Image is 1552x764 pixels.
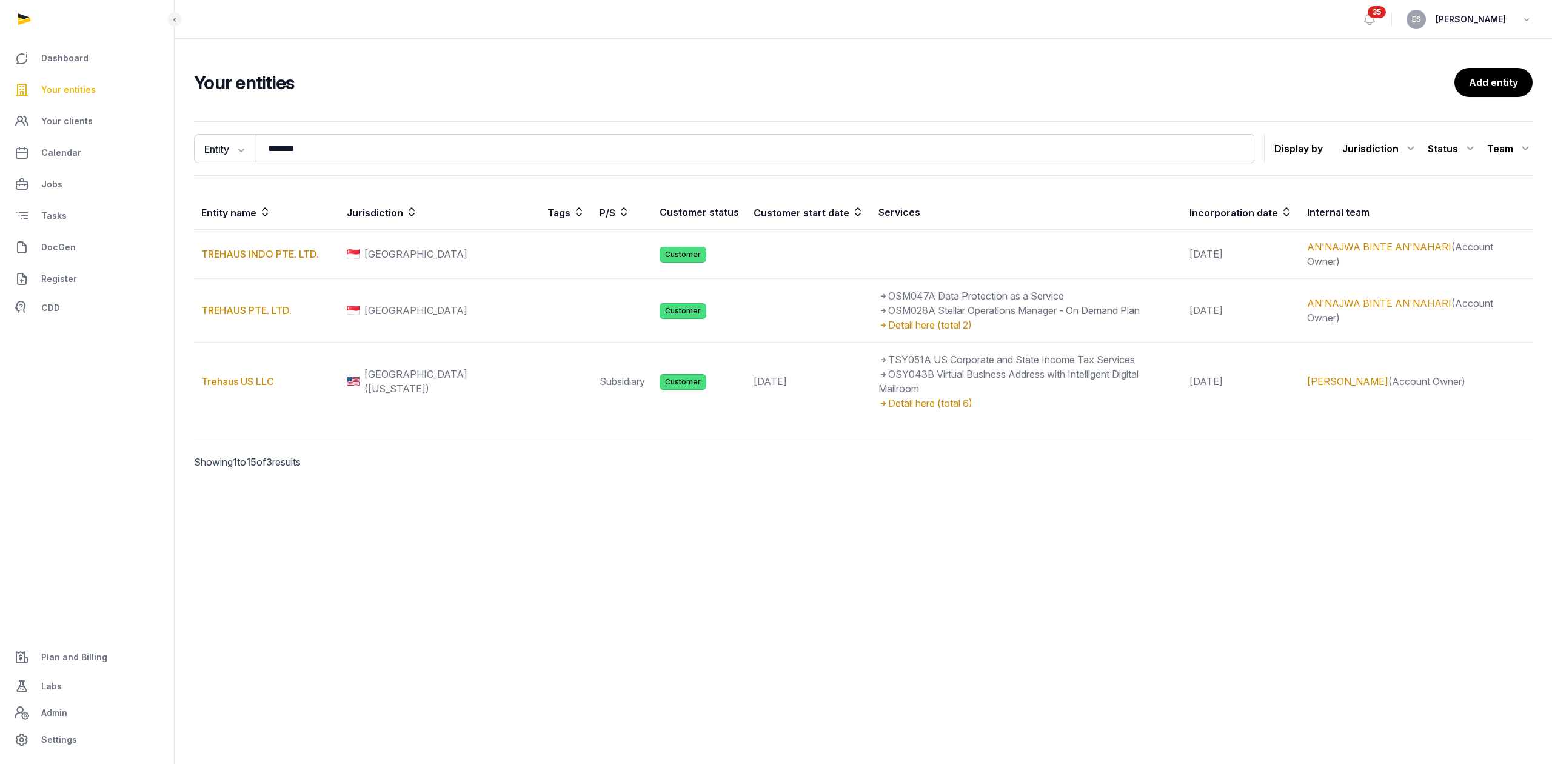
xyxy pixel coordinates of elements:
[364,303,467,318] span: [GEOGRAPHIC_DATA]
[660,303,706,319] span: Customer
[266,456,272,468] span: 3
[41,272,77,286] span: Register
[1428,139,1477,158] div: Status
[339,195,540,230] th: Jurisdiction
[1307,296,1525,325] div: (Account Owner)
[10,296,164,320] a: CDD
[246,456,256,468] span: 15
[201,375,274,387] a: Trehaus US LLC
[364,247,467,261] span: [GEOGRAPHIC_DATA]
[1307,240,1525,269] div: (Account Owner)
[41,706,67,720] span: Admin
[878,396,1175,410] div: Detail here (total 6)
[41,679,62,694] span: Labs
[10,75,164,104] a: Your entities
[660,247,706,263] span: Customer
[1307,297,1451,309] a: AN'NAJWA BINTE AN'NAHARI
[1487,139,1533,158] div: Team
[660,374,706,390] span: Customer
[233,456,237,468] span: 1
[41,177,62,192] span: Jobs
[10,201,164,230] a: Tasks
[10,701,164,725] a: Admin
[878,304,1140,317] span: OSM028A Stellar Operations Manager - On Demand Plan
[1307,241,1451,253] a: AN'NAJWA BINTE AN'NAHARI
[1307,374,1525,389] div: (Account Owner)
[1182,279,1300,343] td: [DATE]
[10,44,164,73] a: Dashboard
[41,146,81,160] span: Calendar
[41,209,67,223] span: Tasks
[41,51,89,65] span: Dashboard
[878,368,1139,395] span: OSY043B Virtual Business Address with Intelligent Digital Mailroom
[194,134,256,163] button: Entity
[10,138,164,167] a: Calendar
[1274,139,1323,158] p: Display by
[201,304,292,317] a: TREHAUS PTE. LTD.
[194,72,1454,93] h2: Your entities
[1454,68,1533,97] a: Add entity
[41,732,77,747] span: Settings
[41,82,96,97] span: Your entities
[746,343,871,421] td: [DATE]
[1342,139,1418,158] div: Jurisdiction
[1182,230,1300,279] td: [DATE]
[10,643,164,672] a: Plan and Billing
[41,114,93,129] span: Your clients
[592,195,652,230] th: P/S
[1307,375,1388,387] a: [PERSON_NAME]
[652,195,746,230] th: Customer status
[194,195,339,230] th: Entity name
[878,318,1175,332] div: Detail here (total 2)
[10,725,164,754] a: Settings
[878,354,1135,366] span: TSY051A US Corporate and State Income Tax Services
[10,107,164,136] a: Your clients
[1436,12,1506,27] span: [PERSON_NAME]
[41,301,60,315] span: CDD
[10,233,164,262] a: DocGen
[1300,195,1533,230] th: Internal team
[746,195,871,230] th: Customer start date
[364,367,533,396] span: [GEOGRAPHIC_DATA] ([US_STATE])
[871,195,1182,230] th: Services
[1182,343,1300,421] td: [DATE]
[592,343,652,421] td: Subsidiary
[540,195,592,230] th: Tags
[41,240,76,255] span: DocGen
[1368,6,1386,18] span: 35
[10,170,164,199] a: Jobs
[41,650,107,665] span: Plan and Billing
[201,248,319,260] a: TREHAUS INDO PTE. LTD.
[1412,16,1421,23] span: ES
[10,672,164,701] a: Labs
[1182,195,1300,230] th: Incorporation date
[194,440,514,484] p: Showing to of results
[1406,10,1426,29] button: ES
[10,264,164,293] a: Register
[878,290,1064,302] span: OSM047A Data Protection as a Service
